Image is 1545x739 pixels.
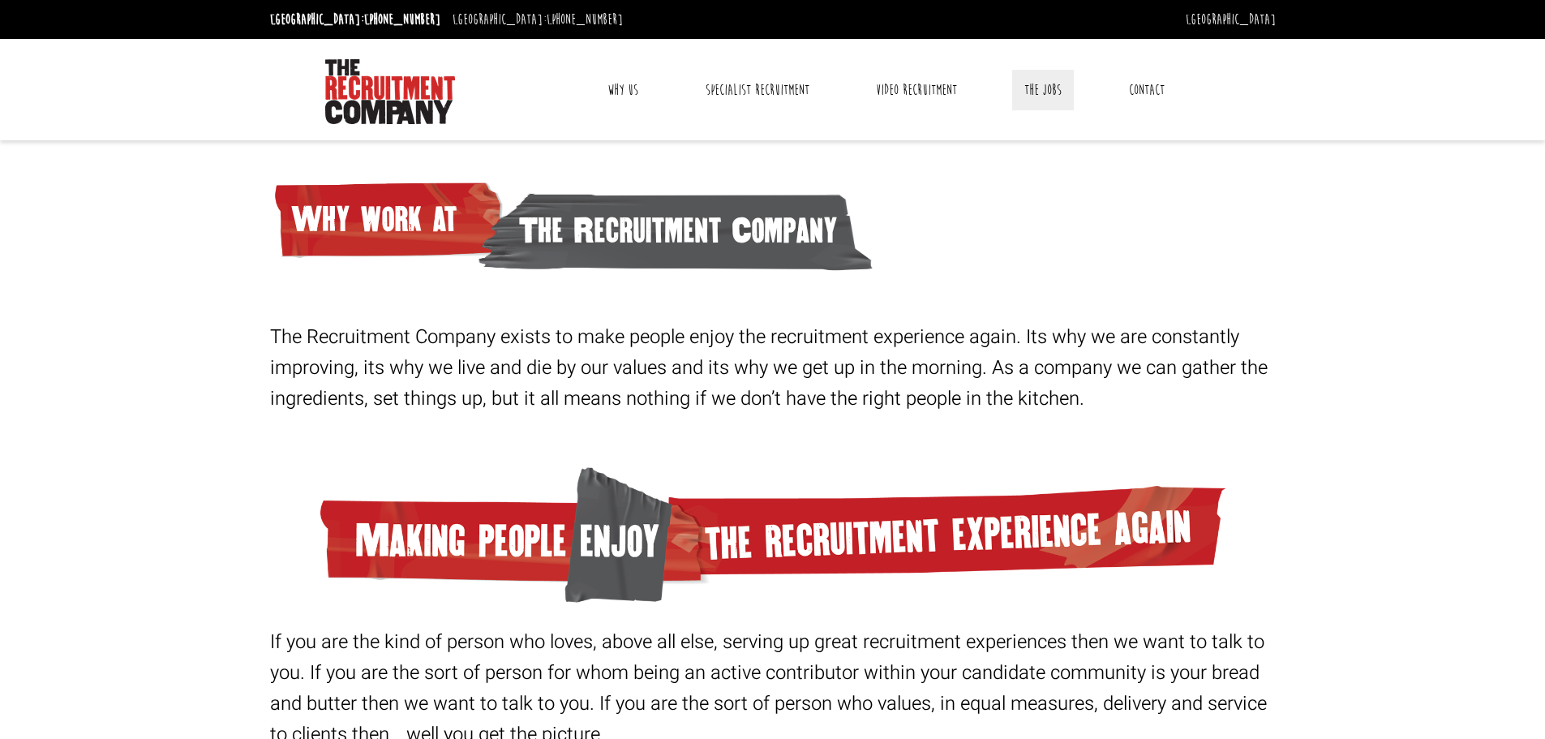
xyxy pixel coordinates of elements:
[1186,11,1276,28] a: [GEOGRAPHIC_DATA]
[595,70,650,110] a: Why Us
[1117,70,1177,110] a: Contact
[693,70,822,110] a: Specialist Recruitment
[1012,70,1074,110] a: The Jobs
[270,174,508,264] span: Why work at
[270,322,1276,415] p: The Recruitment Company exists to make people enjoy the recruitment experience again. Its why we ...
[325,59,455,124] img: The Recruitment Company
[320,467,1225,603] img: making people enjoy the recruitment experiance again
[364,11,440,28] a: [PHONE_NUMBER]
[864,70,969,110] a: Video Recruitment
[478,186,873,276] span: The Recruitment Company
[266,6,444,32] li: [GEOGRAPHIC_DATA]:
[547,11,623,28] a: [PHONE_NUMBER]
[448,6,627,32] li: [GEOGRAPHIC_DATA]:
